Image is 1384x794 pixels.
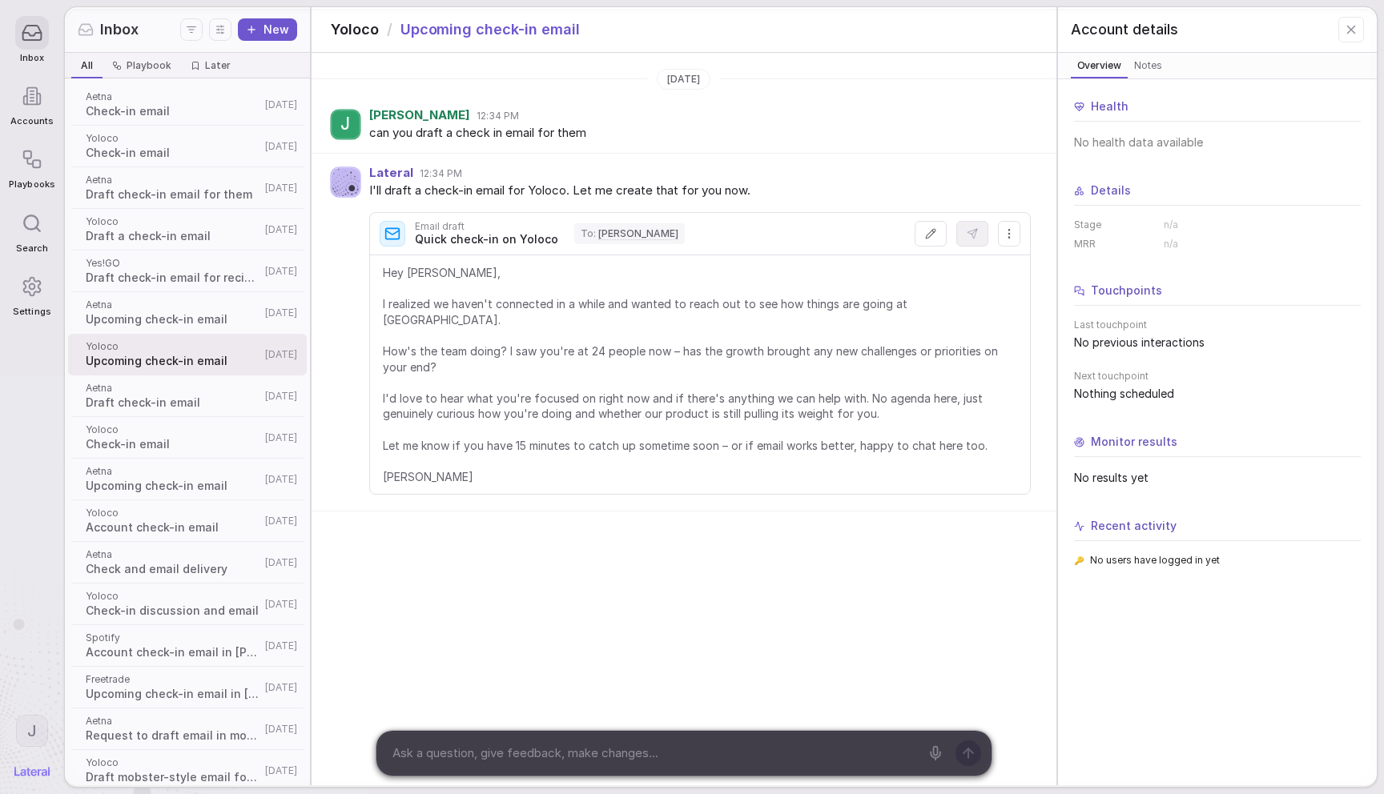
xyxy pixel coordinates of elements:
[477,110,519,122] span: 12:34 PM
[369,109,470,122] span: [PERSON_NAME]
[265,681,297,694] span: [DATE]
[265,640,297,652] span: [DATE]
[86,632,260,644] span: Spotify
[86,270,260,286] span: Draft check-in email for recipient
[68,583,307,625] a: YolocoCheck-in discussion and email[DATE]
[86,436,260,452] span: Check-in email
[86,590,260,603] span: Yoloco
[86,548,260,561] span: Aetna
[265,473,297,486] span: [DATE]
[86,465,260,478] span: Aetna
[86,686,260,702] span: Upcoming check-in email in [PERSON_NAME] style
[1090,554,1221,567] span: No users have logged in yet
[265,515,297,527] span: [DATE]
[265,98,297,111] span: [DATE]
[1074,219,1154,231] dt: Stage
[1091,283,1162,299] span: Touchpoints
[1091,434,1177,450] span: Monitor results
[420,167,462,180] span: 12:34 PM
[86,715,260,728] span: Aetna
[86,145,260,161] span: Check-in email
[369,166,413,180] span: Lateral
[13,307,50,317] span: Settings
[1164,238,1178,251] span: n/a
[1074,335,1361,351] span: No previous interactions
[265,764,297,777] span: [DATE]
[9,262,54,325] a: Settings
[86,340,260,353] span: Yoloco
[9,179,54,190] span: Playbooks
[1074,134,1361,150] span: No health data available
[86,353,260,369] span: Upcoming check-in email
[127,59,171,72] span: Playbook
[265,223,297,236] span: [DATE]
[86,186,260,203] span: Draft check-in email for them
[68,708,307,750] a: AetnaRequest to draft email in mobster tone[DATE]
[86,174,260,186] span: Aetna
[86,311,260,327] span: Upcoming check-in email
[68,375,307,417] a: AetnaDraft check-in email[DATE]
[1074,370,1361,383] span: Next touchpoint
[1074,470,1361,486] span: No results yet
[415,233,558,247] span: Quick check-in on Yoloco
[265,556,297,569] span: [DATE]
[265,307,297,319] span: [DATE]
[86,132,260,145] span: Yoloco
[387,19,392,40] span: /
[16,243,48,254] span: Search
[180,18,203,41] button: Filters
[100,19,139,40] span: Inbox
[209,18,231,41] button: Display settings
[400,19,580,40] span: Upcoming check-in email
[86,644,260,660] span: Account check-in email in [PERSON_NAME] style
[68,292,307,334] a: AetnaUpcoming check-in email[DATE]
[205,59,231,72] span: Later
[265,348,297,361] span: [DATE]
[86,299,260,311] span: Aetna
[68,126,307,167] a: YolocoCheck-in email[DATE]
[265,598,297,611] span: [DATE]
[9,8,54,71] a: Inbox
[86,228,260,244] span: Draft a check-in email
[68,667,307,708] a: FreetradeUpcoming check-in email in [PERSON_NAME] style[DATE]
[86,423,260,436] span: Yoloco
[86,215,260,228] span: Yoloco
[1074,386,1361,402] span: Nothing scheduled
[86,519,260,535] span: Account check-in email
[86,673,260,686] span: Freetrade
[27,720,37,741] span: J
[9,134,54,198] a: Playbooks
[265,723,297,736] span: [DATE]
[1074,319,1361,331] span: Last touchpoint
[1074,555,1084,567] span: 🔑
[68,167,307,209] a: AetnaDraft check-in email for them[DATE]
[68,334,307,375] a: YolocoUpcoming check-in email[DATE]
[86,603,260,619] span: Check-in discussion and email
[265,182,297,194] span: [DATE]
[14,767,50,776] img: Lateral
[81,59,93,72] span: All
[340,114,350,134] span: J
[667,73,700,86] span: [DATE]
[9,71,54,134] a: Accounts
[86,103,260,119] span: Check-in email
[1091,182,1131,198] span: Details
[1131,58,1165,74] span: Notes
[86,478,260,494] span: Upcoming check-in email
[1091,98,1129,114] span: Health
[68,84,307,126] a: AetnaCheck-in email[DATE]
[369,182,1031,200] span: I'll draft a check-in email for Yoloco. Let me create that for you now.
[1071,19,1178,40] span: Account details
[1164,219,1178,231] span: n/a
[20,53,44,63] span: Inbox
[331,167,360,197] img: Agent avatar
[581,227,596,239] span: To :
[86,561,260,577] span: Check and email delivery
[86,769,260,785] span: Draft mobster-style email for user
[1091,518,1177,534] span: Recent activity
[68,750,307,792] a: YolocoDraft mobster-style email for user[DATE]
[68,251,307,292] a: Yes!GODraft check-in email for recipient[DATE]
[86,395,260,411] span: Draft check-in email
[86,507,260,519] span: Yoloco
[415,221,558,232] span: Email draft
